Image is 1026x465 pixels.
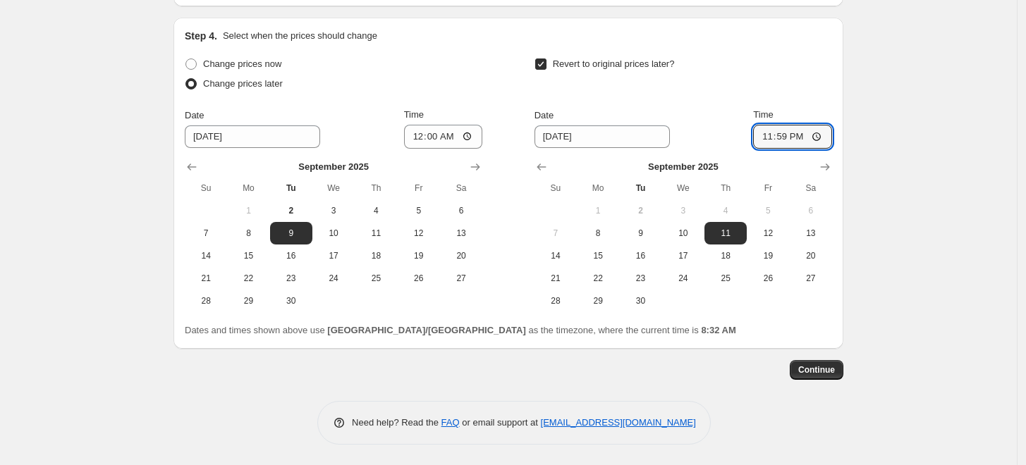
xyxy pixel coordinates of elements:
[440,222,482,244] button: Saturday September 13 2025
[403,182,434,194] span: Fr
[227,290,269,312] button: Monday September 29 2025
[185,325,736,335] span: Dates and times shown above use as the timezone, where the current time is
[540,250,571,261] span: 14
[582,273,613,284] span: 22
[790,267,832,290] button: Saturday September 27 2025
[668,273,699,284] span: 24
[185,29,217,43] h2: Step 4.
[701,325,735,335] b: 8:32 AM
[276,295,307,306] span: 30
[535,267,577,290] button: Sunday September 21 2025
[540,295,571,306] span: 28
[704,222,747,244] button: Thursday September 11 2025
[540,228,571,239] span: 7
[270,244,312,267] button: Tuesday September 16 2025
[327,325,525,335] b: [GEOGRAPHIC_DATA]/[GEOGRAPHIC_DATA]
[815,157,835,177] button: Show next month, October 2025
[798,364,835,376] span: Continue
[662,222,704,244] button: Wednesday September 10 2025
[185,267,227,290] button: Sunday September 21 2025
[270,199,312,222] button: Today Tuesday September 2 2025
[577,290,619,312] button: Monday September 29 2025
[403,228,434,239] span: 12
[403,205,434,216] span: 5
[625,205,656,216] span: 2
[440,267,482,290] button: Saturday September 27 2025
[227,244,269,267] button: Monday September 15 2025
[233,205,264,216] span: 1
[577,199,619,222] button: Monday September 1 2025
[360,228,391,239] span: 11
[625,250,656,261] span: 16
[190,182,221,194] span: Su
[318,228,349,239] span: 10
[710,228,741,239] span: 11
[710,273,741,284] span: 25
[446,182,477,194] span: Sa
[355,222,397,244] button: Thursday September 11 2025
[190,228,221,239] span: 7
[403,250,434,261] span: 19
[190,250,221,261] span: 14
[662,244,704,267] button: Wednesday September 17 2025
[619,222,661,244] button: Tuesday September 9 2025
[270,267,312,290] button: Tuesday September 23 2025
[662,267,704,290] button: Wednesday September 24 2025
[312,244,355,267] button: Wednesday September 17 2025
[710,250,741,261] span: 18
[352,417,441,428] span: Need help? Read the
[532,157,551,177] button: Show previous month, August 2025
[404,109,424,120] span: Time
[440,244,482,267] button: Saturday September 20 2025
[233,295,264,306] span: 29
[619,267,661,290] button: Tuesday September 23 2025
[440,177,482,199] th: Saturday
[535,177,577,199] th: Sunday
[227,222,269,244] button: Monday September 8 2025
[185,244,227,267] button: Sunday September 14 2025
[227,267,269,290] button: Monday September 22 2025
[790,199,832,222] button: Saturday September 6 2025
[577,267,619,290] button: Monday September 22 2025
[276,228,307,239] span: 9
[318,250,349,261] span: 17
[182,157,202,177] button: Show previous month, August 2025
[747,222,789,244] button: Friday September 12 2025
[790,360,843,380] button: Continue
[446,273,477,284] span: 27
[535,290,577,312] button: Sunday September 28 2025
[185,222,227,244] button: Sunday September 7 2025
[398,199,440,222] button: Friday September 5 2025
[668,182,699,194] span: We
[662,177,704,199] th: Wednesday
[403,273,434,284] span: 26
[535,125,670,148] input: 9/2/2025
[185,290,227,312] button: Sunday September 28 2025
[625,228,656,239] span: 9
[747,177,789,199] th: Friday
[270,222,312,244] button: Tuesday September 9 2025
[276,205,307,216] span: 2
[446,205,477,216] span: 6
[625,273,656,284] span: 23
[227,199,269,222] button: Monday September 1 2025
[233,182,264,194] span: Mo
[704,199,747,222] button: Thursday September 4 2025
[312,177,355,199] th: Wednesday
[747,267,789,290] button: Friday September 26 2025
[360,205,391,216] span: 4
[460,417,541,428] span: or email support at
[704,267,747,290] button: Thursday September 25 2025
[223,29,377,43] p: Select when the prices should change
[398,244,440,267] button: Friday September 19 2025
[360,182,391,194] span: Th
[577,177,619,199] th: Monday
[312,199,355,222] button: Wednesday September 3 2025
[233,250,264,261] span: 15
[398,222,440,244] button: Friday September 12 2025
[795,182,826,194] span: Sa
[540,273,571,284] span: 21
[582,295,613,306] span: 29
[577,244,619,267] button: Monday September 15 2025
[227,177,269,199] th: Monday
